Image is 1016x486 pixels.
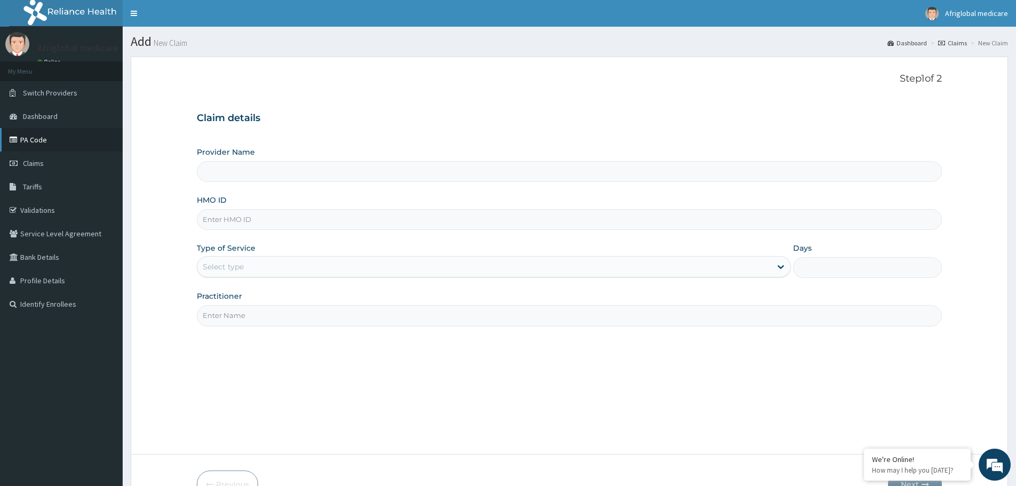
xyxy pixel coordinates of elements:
[151,39,187,47] small: New Claim
[197,291,242,301] label: Practitioner
[197,209,942,230] input: Enter HMO ID
[872,466,963,475] p: How may I help you today?
[197,73,942,85] p: Step 1 of 2
[197,195,227,205] label: HMO ID
[23,88,77,98] span: Switch Providers
[23,158,44,168] span: Claims
[925,7,939,20] img: User Image
[203,261,244,272] div: Select type
[872,455,963,464] div: We're Online!
[23,111,58,121] span: Dashboard
[37,58,63,66] a: Online
[887,38,927,47] a: Dashboard
[23,182,42,192] span: Tariffs
[945,9,1008,18] span: Afriglobal medicare
[938,38,967,47] a: Claims
[197,113,942,124] h3: Claim details
[197,147,255,157] label: Provider Name
[5,32,29,56] img: User Image
[37,43,118,53] p: Afriglobal medicare
[131,35,1008,49] h1: Add
[197,243,255,253] label: Type of Service
[197,305,942,326] input: Enter Name
[968,38,1008,47] li: New Claim
[793,243,812,253] label: Days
